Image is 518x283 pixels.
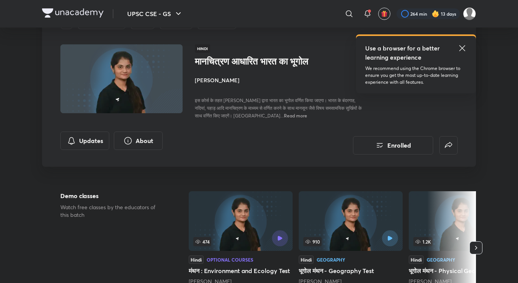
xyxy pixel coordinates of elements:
[60,132,109,150] button: Updates
[42,8,104,20] a: Company Logo
[195,56,320,67] h1: मानचित्रण आधारित भारत का भूगोल
[60,203,164,219] p: Watch free classes by the educators of this batch
[193,237,211,246] span: 474
[114,132,163,150] button: About
[195,76,366,84] h4: [PERSON_NAME]
[299,255,314,264] div: Hindi
[317,257,345,262] div: Geography
[123,6,188,21] button: UPSC CSE - GS
[60,191,164,200] h5: Demo classes
[284,112,307,119] span: Read more
[439,136,458,155] button: false
[42,8,104,18] img: Company Logo
[195,44,210,53] span: Hindi
[59,44,184,114] img: Thumbnail
[303,237,322,246] span: 910
[378,8,390,20] button: avatar
[381,10,388,17] img: avatar
[353,136,433,155] button: Enrolled
[413,237,432,246] span: 1.2K
[207,257,253,262] div: Optional Courses
[189,255,204,264] div: Hindi
[299,266,403,275] h5: भूगोल मंथन - Geography Test
[365,44,441,62] h5: Use a browser for a better learning experience
[463,7,476,20] img: Komal
[409,255,424,264] div: Hindi
[432,10,439,18] img: streak
[195,98,362,119] span: इस कोर्स के तहत [PERSON_NAME] द्वारा भारत का भूगोल वर्णित किया जाएगा। भारत के बंदरगाह, नदियां, पह...
[427,257,455,262] div: Geography
[189,266,293,275] h5: मंथन : Environment and Ecology Test
[365,65,467,86] p: We recommend using the Chrome browser to ensure you get the most up-to-date learning experience w...
[409,266,513,275] h5: भूगोल मंथन - Physical Geography Test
